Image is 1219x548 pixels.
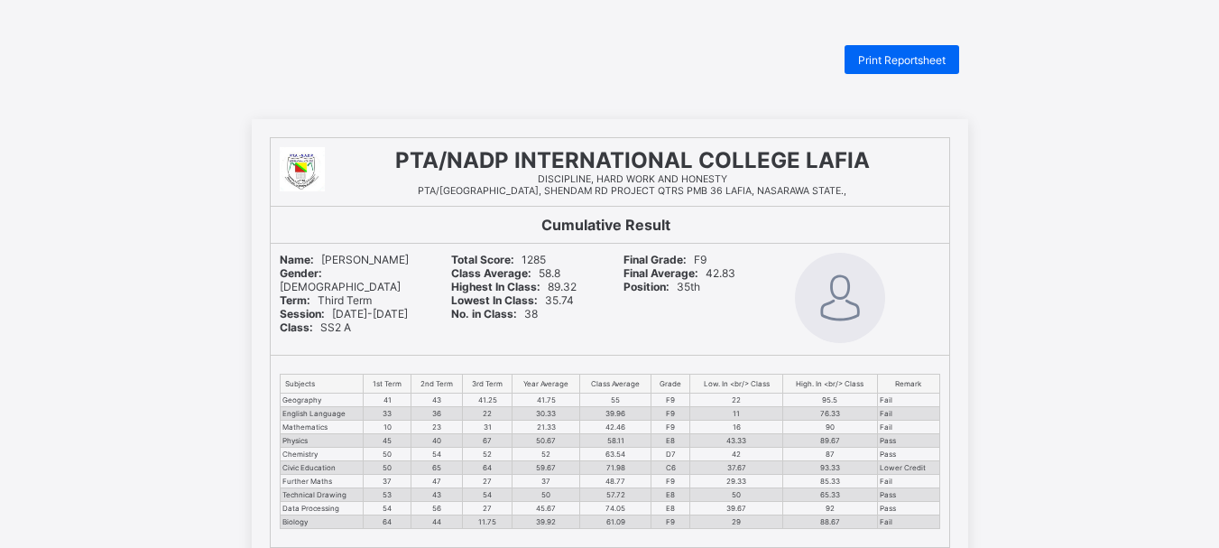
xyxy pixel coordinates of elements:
[858,53,946,67] span: Print Reportsheet
[364,488,411,502] td: 53
[579,515,651,529] td: 61.09
[451,307,538,320] span: 38
[513,394,580,407] td: 41.75
[280,461,364,475] td: Civic Education
[411,515,462,529] td: 44
[463,502,513,515] td: 27
[878,407,940,421] td: Fail
[411,475,462,488] td: 47
[651,515,690,529] td: F9
[878,488,940,502] td: Pass
[418,185,846,197] span: PTA/[GEOGRAPHIC_DATA], SHENDAM RD PROJECT QTRS PMB 36 LAFIA, NASARAWA STATE.,
[411,421,462,434] td: 23
[513,448,580,461] td: 52
[280,266,401,293] span: [DEMOGRAPHIC_DATA]
[513,488,580,502] td: 50
[579,448,651,461] td: 63.54
[280,253,409,266] span: [PERSON_NAME]
[411,461,462,475] td: 65
[651,502,690,515] td: E8
[463,375,513,394] th: 3rd Term
[623,253,687,266] b: Final Grade:
[411,407,462,421] td: 36
[280,421,364,434] td: Mathematics
[280,375,364,394] th: Subjects
[690,515,783,529] td: 29
[451,293,538,307] b: Lowest In Class:
[651,375,690,394] th: Grade
[364,375,411,394] th: 1st Term
[651,461,690,475] td: C6
[280,293,372,307] span: Third Term
[579,407,651,421] td: 39.96
[690,502,783,515] td: 39.67
[579,375,651,394] th: Class Average
[579,502,651,515] td: 74.05
[878,375,940,394] th: Remark
[280,475,364,488] td: Further Maths
[579,475,651,488] td: 48.77
[782,375,877,394] th: High. In <br/> Class
[280,320,313,334] b: Class:
[690,475,783,488] td: 29.33
[451,280,577,293] span: 89.32
[280,434,364,448] td: Physics
[463,394,513,407] td: 41.25
[280,266,322,280] b: Gender:
[280,253,314,266] b: Name:
[364,421,411,434] td: 10
[451,293,574,307] span: 35.74
[690,375,783,394] th: Low. In <br/> Class
[451,280,540,293] b: Highest In Class:
[463,448,513,461] td: 52
[579,394,651,407] td: 55
[782,434,877,448] td: 89.67
[513,502,580,515] td: 45.67
[451,307,517,320] b: No. in Class:
[623,266,698,280] b: Final Average:
[463,515,513,529] td: 11.75
[623,280,670,293] b: Position:
[579,421,651,434] td: 42.46
[651,448,690,461] td: D7
[651,434,690,448] td: E8
[782,394,877,407] td: 95.5
[690,488,783,502] td: 50
[463,421,513,434] td: 31
[782,461,877,475] td: 93.33
[395,147,870,173] span: PTA/NADP INTERNATIONAL COLLEGE LAFIA
[782,515,877,529] td: 88.67
[411,488,462,502] td: 43
[451,266,560,280] span: 58.8
[651,407,690,421] td: F9
[280,515,364,529] td: Biology
[782,488,877,502] td: 65.33
[623,253,706,266] span: F9
[364,394,411,407] td: 41
[878,515,940,529] td: Fail
[579,434,651,448] td: 58.11
[878,421,940,434] td: Fail
[878,461,940,475] td: Lower Credit
[411,434,462,448] td: 40
[280,320,351,334] span: SS2 A
[364,434,411,448] td: 45
[513,515,580,529] td: 39.92
[782,421,877,434] td: 90
[513,475,580,488] td: 37
[690,421,783,434] td: 16
[878,394,940,407] td: Fail
[651,488,690,502] td: E8
[579,461,651,475] td: 71.98
[690,448,783,461] td: 42
[451,253,546,266] span: 1285
[513,407,580,421] td: 30.33
[690,407,783,421] td: 11
[364,461,411,475] td: 50
[280,307,408,320] span: [DATE]-[DATE]
[280,448,364,461] td: Chemistry
[280,488,364,502] td: Technical Drawing
[513,461,580,475] td: 59.67
[463,475,513,488] td: 27
[411,375,462,394] th: 2nd Term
